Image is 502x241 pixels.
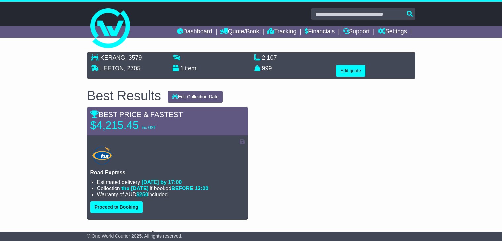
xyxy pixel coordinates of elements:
span: , 3579 [125,54,142,61]
span: 1 [180,65,184,72]
a: Financials [305,26,335,38]
li: Collection [97,185,245,191]
p: $4,215.45 [90,119,173,132]
span: $ [136,192,148,197]
span: BEFORE [171,186,193,191]
button: Edit Collection Date [168,91,223,103]
span: 250 [139,192,148,197]
li: Warranty of AUD included. [97,191,245,198]
span: 999 [262,65,272,72]
a: Dashboard [177,26,212,38]
p: Road Express [90,169,245,176]
span: if booked [121,186,208,191]
button: Proceed to Booking [90,201,143,213]
a: Tracking [267,26,296,38]
img: Hunter Express: Road Express [90,145,114,166]
span: item [185,65,196,72]
a: Support [343,26,370,38]
div: Best Results [84,88,165,103]
span: inc GST [142,125,156,130]
a: Settings [378,26,407,38]
span: KERANG [100,54,125,61]
button: Edit quote [336,65,365,77]
li: Estimated delivery [97,179,245,185]
span: [DATE] by 17:00 [142,179,182,185]
span: BEST PRICE & FASTEST [90,110,183,119]
span: , 2705 [124,65,140,72]
span: the [DATE] [121,186,148,191]
span: © One World Courier 2025. All rights reserved. [87,233,183,239]
span: 13:00 [195,186,208,191]
span: 2.107 [262,54,277,61]
a: Quote/Book [220,26,259,38]
span: LEETON [100,65,124,72]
